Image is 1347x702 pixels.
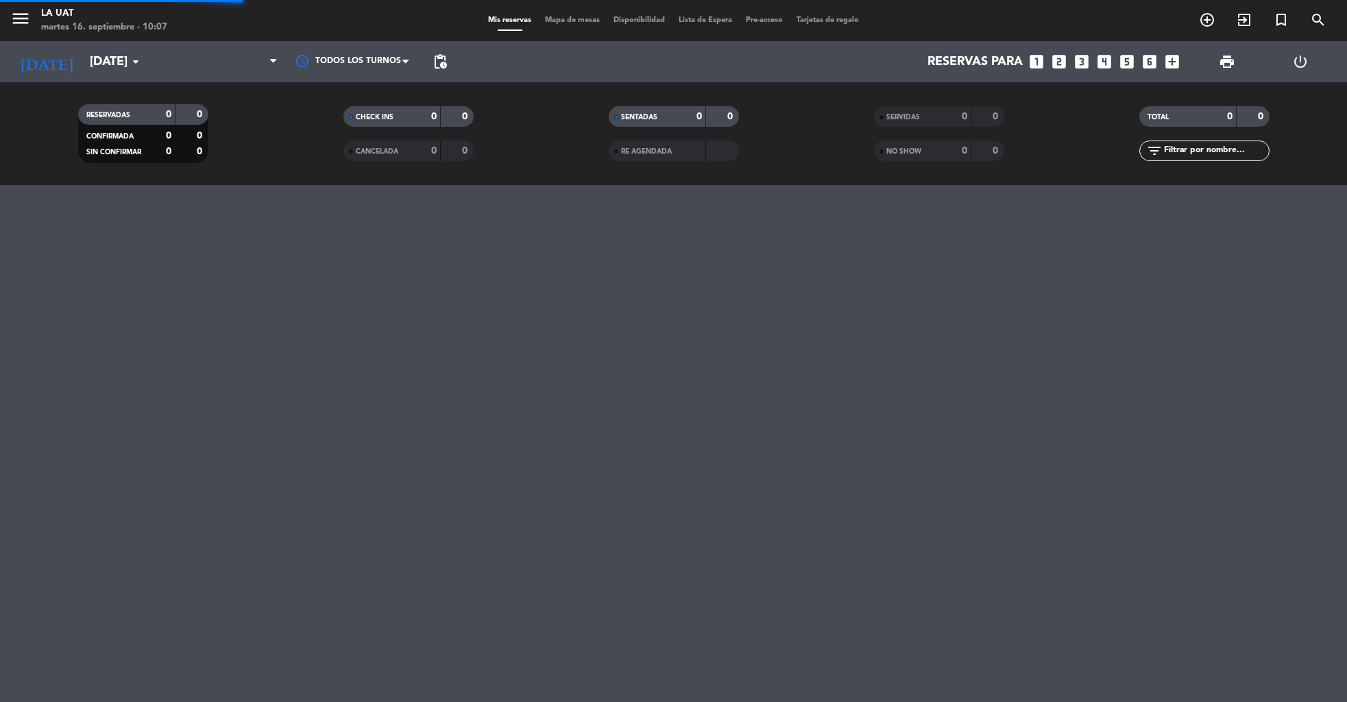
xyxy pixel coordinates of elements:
[197,110,205,119] strong: 0
[1050,53,1068,71] i: looks_two
[1163,143,1269,158] input: Filtrar por nombre...
[1118,53,1136,71] i: looks_5
[86,149,141,156] span: SIN CONFIRMAR
[356,114,393,121] span: CHECK INS
[886,114,920,121] span: SERVIDAS
[886,148,921,155] span: NO SHOW
[993,146,1001,156] strong: 0
[1146,143,1163,159] i: filter_list
[739,16,790,24] span: Pre-acceso
[10,8,31,34] button: menu
[1236,12,1252,28] i: exit_to_app
[431,146,437,156] strong: 0
[607,16,672,24] span: Disponibilidad
[1028,53,1045,71] i: looks_one
[166,147,171,156] strong: 0
[790,16,866,24] span: Tarjetas de regalo
[10,47,83,77] i: [DATE]
[197,147,205,156] strong: 0
[962,146,967,156] strong: 0
[621,148,672,155] span: RE AGENDADA
[166,110,171,119] strong: 0
[1292,53,1309,70] i: power_settings_new
[621,114,657,121] span: SENTADAS
[128,53,144,70] i: arrow_drop_down
[1095,53,1113,71] i: looks_4
[1273,12,1289,28] i: turned_in_not
[1073,53,1091,71] i: looks_3
[927,55,1023,69] span: Reservas para
[672,16,739,24] span: Lista de Espera
[86,133,134,140] span: CONFIRMADA
[1227,112,1233,121] strong: 0
[1258,112,1266,121] strong: 0
[727,112,736,121] strong: 0
[1263,41,1337,82] div: LOG OUT
[197,131,205,141] strong: 0
[10,8,31,29] i: menu
[538,16,607,24] span: Mapa de mesas
[356,148,398,155] span: CANCELADA
[432,53,448,70] span: pending_actions
[86,112,130,119] span: RESERVADAS
[41,21,167,34] div: martes 16. septiembre - 10:07
[431,112,437,121] strong: 0
[1141,53,1158,71] i: looks_6
[166,131,171,141] strong: 0
[993,112,1001,121] strong: 0
[1310,12,1326,28] i: search
[41,7,167,21] div: La Uat
[1163,53,1181,71] i: add_box
[1219,53,1235,70] span: print
[1148,114,1169,121] span: TOTAL
[696,112,702,121] strong: 0
[1199,12,1215,28] i: add_circle_outline
[481,16,538,24] span: Mis reservas
[462,146,470,156] strong: 0
[962,112,967,121] strong: 0
[462,112,470,121] strong: 0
